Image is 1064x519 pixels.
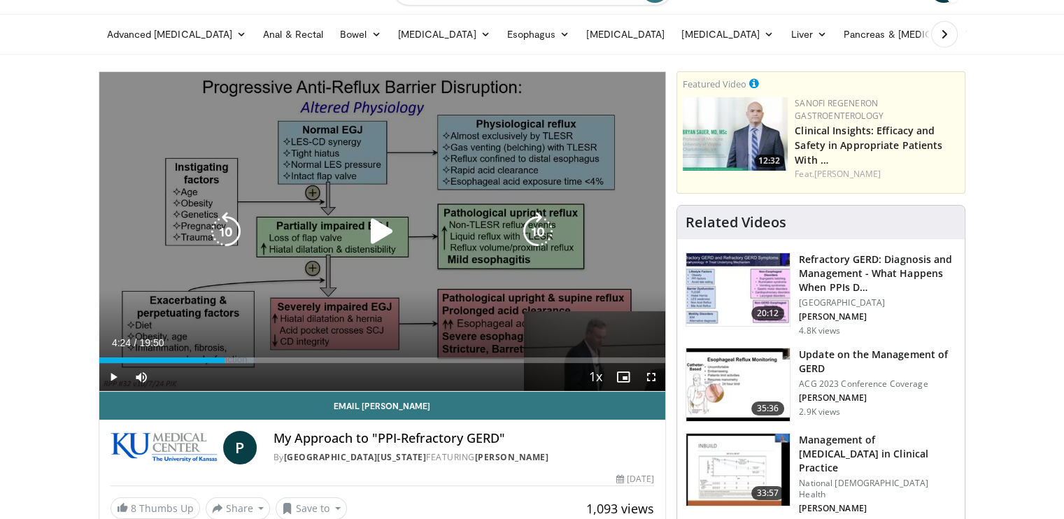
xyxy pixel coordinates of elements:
img: 3ebb8888-053f-4716-a04b-23597f74d097.150x105_q85_crop-smart_upscale.jpg [686,253,790,326]
span: 8 [131,502,136,515]
a: Clinical Insights: Efficacy and Safety in Appropriate Patients With … [795,124,942,166]
a: [PERSON_NAME] [475,451,549,463]
a: Anal & Rectal [255,20,332,48]
img: ad825f27-dfd2-41f6-b222-fbc2511984fc.150x105_q85_crop-smart_upscale.jpg [686,348,790,421]
a: [MEDICAL_DATA] [390,20,499,48]
button: Playback Rate [581,363,609,391]
a: P [223,431,257,464]
a: [MEDICAL_DATA] [673,20,782,48]
h3: Management of [MEDICAL_DATA] in Clinical Practice [799,433,956,475]
button: Play [99,363,127,391]
video-js: Video Player [99,72,666,392]
button: Mute [127,363,155,391]
a: 35:36 Update on the Management of GERD ACG 2023 Conference Coverage [PERSON_NAME] 2.9K views [686,348,956,422]
small: Featured Video [683,78,746,90]
img: d8f09300-8f8a-4685-8da7-e43e2d6d2074.150x105_q85_crop-smart_upscale.jpg [686,434,790,506]
div: Feat. [795,168,959,180]
h3: Refractory GERD: Diagnosis and Management - What Happens When PPIs D… [799,253,956,294]
span: 12:32 [754,155,784,167]
p: [GEOGRAPHIC_DATA] [799,297,956,308]
a: Pancreas & [MEDICAL_DATA] [835,20,999,48]
p: 2.9K views [799,406,840,418]
a: Email [PERSON_NAME] [99,392,666,420]
p: [PERSON_NAME] [799,392,956,404]
p: National [DEMOGRAPHIC_DATA] Health [799,478,956,500]
a: [MEDICAL_DATA] [578,20,673,48]
p: [PERSON_NAME] [799,503,956,514]
a: Advanced [MEDICAL_DATA] [99,20,255,48]
span: 19:50 [139,337,164,348]
p: [PERSON_NAME] [799,311,956,322]
div: Progress Bar [99,357,666,363]
span: 33:57 [751,486,785,500]
h4: Related Videos [686,214,786,231]
button: Fullscreen [637,363,665,391]
a: Liver [782,20,835,48]
div: By FEATURING [274,451,654,464]
a: 8 Thumbs Up [111,497,200,519]
a: Esophagus [499,20,579,48]
h4: My Approach to "PPI-Refractory GERD" [274,431,654,446]
img: University of Kansas Medical Center [111,431,218,464]
a: 12:32 [683,97,788,171]
span: 4:24 [112,337,131,348]
span: / [134,337,137,348]
p: 4.8K views [799,325,840,336]
a: [PERSON_NAME] [814,168,881,180]
img: bf9ce42c-6823-4735-9d6f-bc9dbebbcf2c.png.150x105_q85_crop-smart_upscale.jpg [683,97,788,171]
span: 20:12 [751,306,785,320]
a: Bowel [332,20,389,48]
p: ACG 2023 Conference Coverage [799,378,956,390]
span: 35:36 [751,401,785,415]
h3: Update on the Management of GERD [799,348,956,376]
span: 1,093 views [586,500,654,517]
a: [GEOGRAPHIC_DATA][US_STATE] [284,451,427,463]
a: 20:12 Refractory GERD: Diagnosis and Management - What Happens When PPIs D… [GEOGRAPHIC_DATA] [PE... [686,253,956,336]
button: Enable picture-in-picture mode [609,363,637,391]
a: Sanofi Regeneron Gastroenterology [795,97,884,122]
div: [DATE] [616,473,654,485]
